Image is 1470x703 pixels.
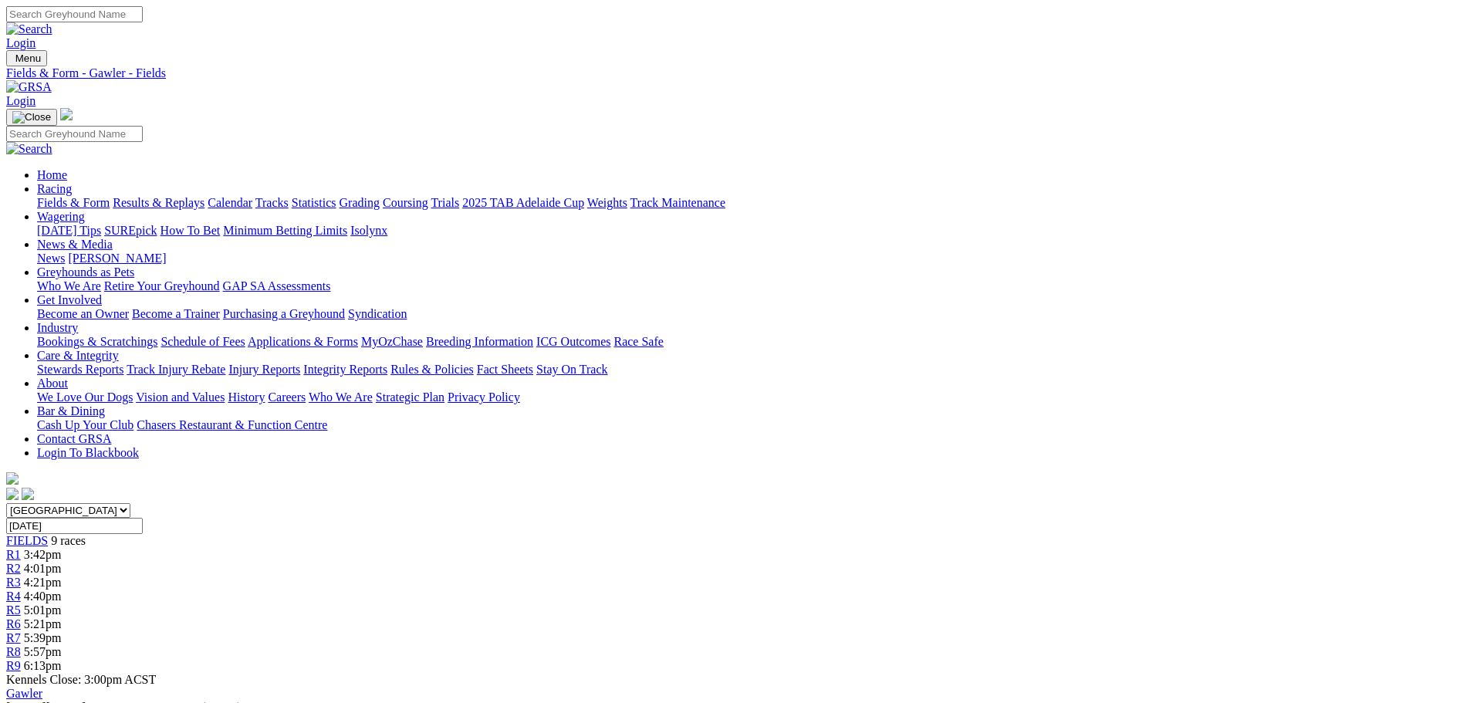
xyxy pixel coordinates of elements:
[37,432,111,445] a: Contact GRSA
[587,196,627,209] a: Weights
[24,562,62,575] span: 4:01pm
[6,80,52,94] img: GRSA
[37,252,65,265] a: News
[6,645,21,658] a: R8
[37,418,1464,432] div: Bar & Dining
[37,293,102,306] a: Get Involved
[24,631,62,644] span: 5:39pm
[37,196,1464,210] div: Racing
[350,224,387,237] a: Isolynx
[6,617,21,630] a: R6
[228,390,265,404] a: History
[12,111,51,123] img: Close
[6,534,48,547] a: FIELDS
[536,335,610,348] a: ICG Outcomes
[390,363,474,376] a: Rules & Policies
[24,659,62,672] span: 6:13pm
[24,548,62,561] span: 3:42pm
[6,94,35,107] a: Login
[37,349,119,362] a: Care & Integrity
[37,418,133,431] a: Cash Up Your Club
[309,390,373,404] a: Who We Are
[6,673,156,686] span: Kennels Close: 3:00pm ACST
[24,603,62,617] span: 5:01pm
[6,576,21,589] a: R3
[37,238,113,251] a: News & Media
[431,196,459,209] a: Trials
[161,224,221,237] a: How To Bet
[37,377,68,390] a: About
[248,335,358,348] a: Applications & Forms
[477,363,533,376] a: Fact Sheets
[303,363,387,376] a: Integrity Reports
[208,196,252,209] a: Calendar
[24,576,62,589] span: 4:21pm
[37,196,110,209] a: Fields & Form
[24,617,62,630] span: 5:21pm
[228,363,300,376] a: Injury Reports
[6,66,1464,80] a: Fields & Form - Gawler - Fields
[161,335,245,348] a: Schedule of Fees
[37,279,101,292] a: Who We Are
[6,518,143,534] input: Select date
[104,279,220,292] a: Retire Your Greyhound
[348,307,407,320] a: Syndication
[6,109,57,126] button: Toggle navigation
[462,196,584,209] a: 2025 TAB Adelaide Cup
[6,631,21,644] a: R7
[37,307,129,320] a: Become an Owner
[113,196,204,209] a: Results & Replays
[6,548,21,561] a: R1
[22,488,34,500] img: twitter.svg
[37,321,78,334] a: Industry
[6,6,143,22] input: Search
[37,363,123,376] a: Stewards Reports
[15,52,41,64] span: Menu
[24,590,62,603] span: 4:40pm
[37,168,67,181] a: Home
[6,590,21,603] span: R4
[255,196,289,209] a: Tracks
[613,335,663,348] a: Race Safe
[37,265,134,279] a: Greyhounds as Pets
[37,307,1464,321] div: Get Involved
[68,252,166,265] a: [PERSON_NAME]
[223,307,345,320] a: Purchasing a Greyhound
[37,446,139,459] a: Login To Blackbook
[37,224,101,237] a: [DATE] Tips
[127,363,225,376] a: Track Injury Rebate
[6,50,47,66] button: Toggle navigation
[136,390,225,404] a: Vision and Values
[37,390,1464,404] div: About
[6,22,52,36] img: Search
[6,562,21,575] a: R2
[340,196,380,209] a: Grading
[6,142,52,156] img: Search
[37,182,72,195] a: Racing
[6,472,19,485] img: logo-grsa-white.png
[6,659,21,672] a: R9
[132,307,220,320] a: Become a Trainer
[51,534,86,547] span: 9 races
[361,335,423,348] a: MyOzChase
[37,210,85,223] a: Wagering
[60,108,73,120] img: logo-grsa-white.png
[6,488,19,500] img: facebook.svg
[448,390,520,404] a: Privacy Policy
[6,36,35,49] a: Login
[37,224,1464,238] div: Wagering
[24,645,62,658] span: 5:57pm
[223,224,347,237] a: Minimum Betting Limits
[104,224,157,237] a: SUREpick
[223,279,331,292] a: GAP SA Assessments
[6,603,21,617] a: R5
